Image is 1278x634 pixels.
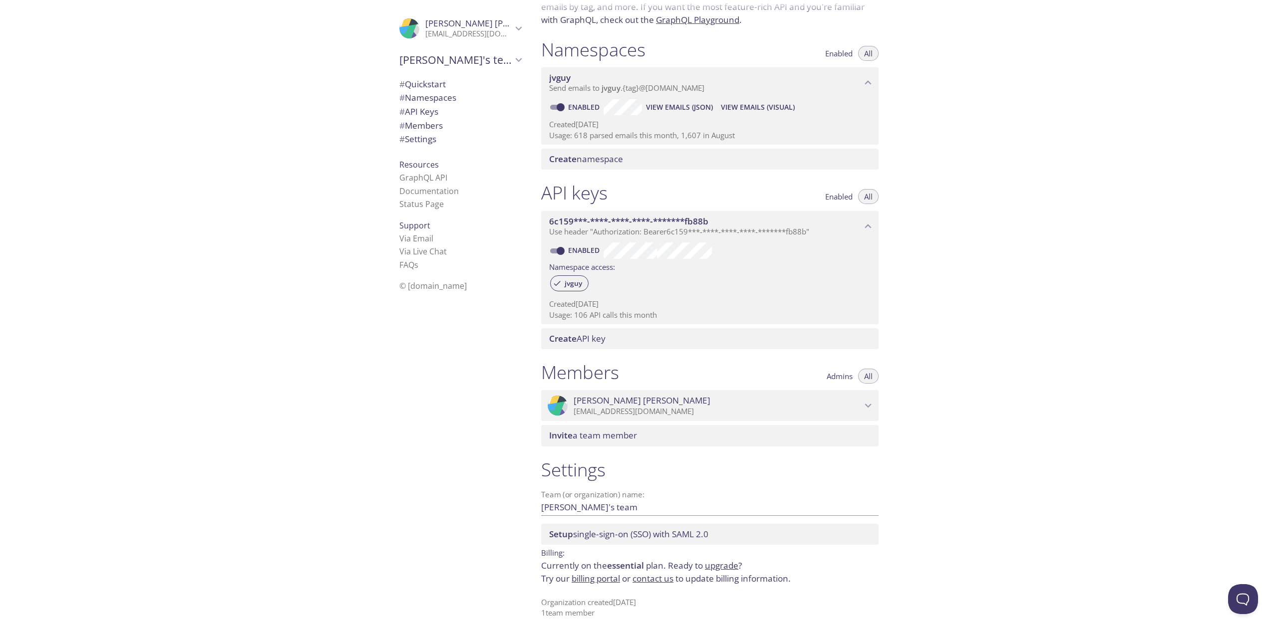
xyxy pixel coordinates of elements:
[602,83,621,93] span: jvguy
[549,130,871,141] p: Usage: 618 parsed emails this month, 1,607 in August
[399,106,438,117] span: API Keys
[819,189,859,204] button: Enabled
[541,67,879,98] div: jvguy namespace
[399,120,405,131] span: #
[391,119,529,133] div: Members
[425,29,512,39] p: [EMAIL_ADDRESS][DOMAIN_NAME]
[391,91,529,105] div: Namespaces
[572,573,620,584] a: billing portal
[391,77,529,91] div: Quickstart
[541,328,879,349] div: Create API Key
[549,153,577,165] span: Create
[399,53,512,67] span: [PERSON_NAME]'s team
[705,560,738,571] a: upgrade
[550,275,589,291] div: jvguy
[549,72,571,83] span: jvguy
[549,259,615,273] label: Namespace access:
[541,597,879,619] p: Organization created [DATE] 1 team member
[541,38,645,61] h1: Namespaces
[391,12,529,45] div: Michael Schlottmann
[549,333,606,344] span: API key
[549,119,871,130] p: Created [DATE]
[633,573,673,584] a: contact us
[549,83,704,93] span: Send emails to . {tag} @[DOMAIN_NAME]
[399,259,418,270] a: FAQ
[399,120,443,131] span: Members
[559,279,588,288] span: jvguy
[399,220,430,231] span: Support
[656,14,739,25] a: GraphQL Playground
[399,172,447,183] a: GraphQL API
[399,78,446,90] span: Quickstart
[399,246,447,257] a: Via Live Chat
[541,390,879,421] div: Michael Schlottmann
[541,361,619,384] h1: Members
[549,299,871,309] p: Created [DATE]
[819,46,859,61] button: Enabled
[549,333,577,344] span: Create
[549,528,708,540] span: single-sign-on (SSO) with SAML 2.0
[399,133,436,145] span: Settings
[541,524,879,545] div: Setup SSO
[549,429,573,441] span: Invite
[399,92,456,103] span: Namespaces
[391,47,529,73] div: Michael's team
[541,559,879,585] p: Currently on the plan.
[414,259,418,270] span: s
[541,425,879,446] div: Invite a team member
[858,369,879,384] button: All
[574,395,710,406] span: [PERSON_NAME] [PERSON_NAME]
[391,105,529,119] div: API Keys
[717,99,799,115] button: View Emails (Visual)
[821,369,859,384] button: Admins
[541,182,608,204] h1: API keys
[567,102,604,112] a: Enabled
[1228,584,1258,614] iframe: Help Scout Beacon - Open
[646,101,713,113] span: View Emails (JSON)
[541,491,645,498] label: Team (or organization) name:
[541,573,791,584] span: Try our or to update billing information.
[541,458,879,481] h1: Settings
[541,149,879,170] div: Create namespace
[549,310,871,320] p: Usage: 106 API calls this month
[399,159,439,170] span: Resources
[399,233,433,244] a: Via Email
[858,46,879,61] button: All
[858,189,879,204] button: All
[549,429,637,441] span: a team member
[399,280,467,291] span: © [DOMAIN_NAME]
[567,245,604,255] a: Enabled
[399,186,459,197] a: Documentation
[399,199,444,210] a: Status Page
[399,106,405,117] span: #
[721,101,795,113] span: View Emails (Visual)
[668,560,742,571] span: Ready to ?
[541,545,879,559] p: Billing:
[399,78,405,90] span: #
[549,528,573,540] span: Setup
[391,132,529,146] div: Team Settings
[425,17,562,29] span: [PERSON_NAME] [PERSON_NAME]
[549,153,623,165] span: namespace
[399,92,405,103] span: #
[642,99,717,115] button: View Emails (JSON)
[607,560,644,571] span: essential
[399,133,405,145] span: #
[574,407,862,417] p: [EMAIL_ADDRESS][DOMAIN_NAME]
